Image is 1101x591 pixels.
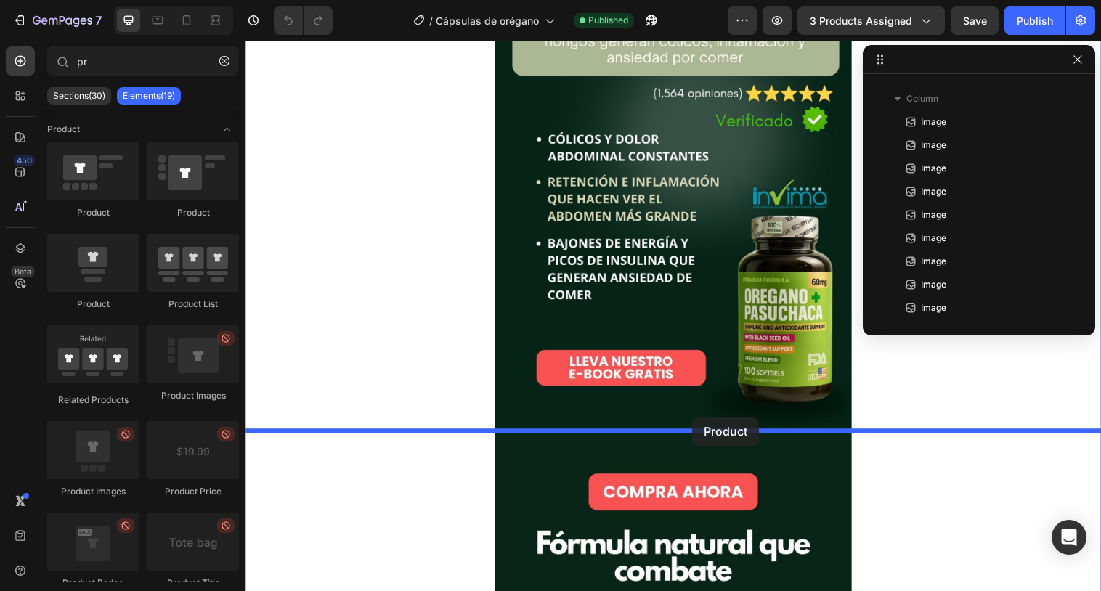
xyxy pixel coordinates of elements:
[921,301,946,315] span: Image
[147,298,239,311] div: Product List
[47,206,139,219] div: Product
[921,277,946,292] span: Image
[963,15,987,27] span: Save
[921,138,946,152] span: Image
[1052,520,1086,555] div: Open Intercom Messenger
[47,298,139,311] div: Product
[274,6,333,35] div: Undo/Redo
[53,90,105,102] p: Sections(30)
[921,115,946,129] span: Image
[11,266,35,277] div: Beta
[47,123,80,136] span: Product
[216,118,239,141] span: Toggle open
[1004,6,1065,35] button: Publish
[6,6,108,35] button: 7
[906,91,938,106] span: Column
[147,485,239,498] div: Product Price
[921,231,946,245] span: Image
[95,12,102,29] p: 7
[14,155,35,166] div: 450
[436,13,539,28] span: Cápsulas de orégano
[797,6,945,35] button: 3 products assigned
[47,576,139,590] div: Product Badge
[921,161,946,176] span: Image
[147,206,239,219] div: Product
[921,184,946,199] span: Image
[47,485,139,498] div: Product Images
[47,394,139,407] div: Related Products
[147,576,239,590] div: Product Title
[921,208,946,222] span: Image
[47,46,239,76] input: Search Sections & Elements
[123,90,175,102] p: Elements(19)
[245,41,1101,591] iframe: Design area
[810,13,912,28] span: 3 products assigned
[921,254,946,269] span: Image
[951,6,999,35] button: Save
[1017,13,1053,28] div: Publish
[147,389,239,402] div: Product Images
[429,13,433,28] span: /
[588,14,628,27] span: Published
